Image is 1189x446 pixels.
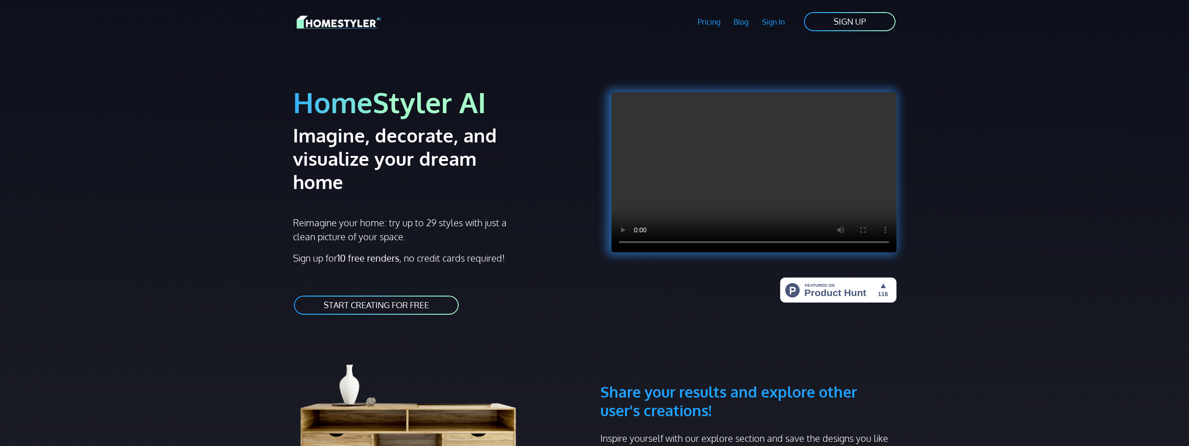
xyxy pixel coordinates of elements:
[755,11,792,33] a: Sign In
[293,216,515,243] p: Reimagine your home: try up to 29 styles with just a clean picture of your space.
[727,11,755,33] a: Blog
[803,11,897,32] a: SIGN UP
[337,252,399,264] strong: 10 free renders
[297,14,380,30] img: HomeStyler AI logo
[293,123,530,193] h2: Imagine, decorate, and visualize your dream home
[293,85,589,120] h1: HomeStyler AI
[691,11,727,33] a: Pricing
[293,295,460,316] a: START CREATING FOR FREE
[780,277,897,303] img: HomeStyler AI - Interior Design Made Easy: One Click to Your Dream Home | Product Hunt
[600,338,897,420] h3: Share your results and explore other user's creations!
[293,251,589,265] p: Sign up for , no credit cards required!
